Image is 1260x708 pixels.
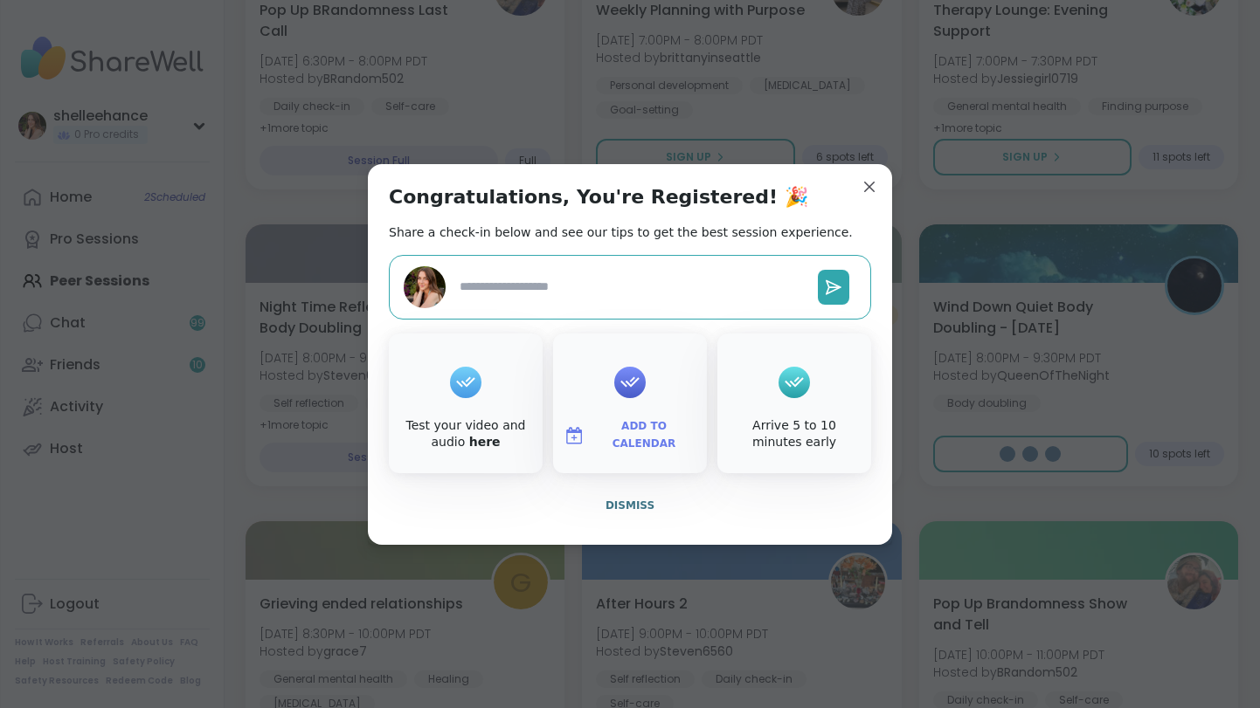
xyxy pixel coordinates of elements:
div: Arrive 5 to 10 minutes early [721,417,868,451]
div: Test your video and audio [392,417,539,451]
a: here [469,435,501,449]
button: Add to Calendar [557,417,703,454]
img: shelleehance [404,266,446,308]
button: Dismiss [389,487,871,524]
h1: Congratulations, You're Registered! 🎉 [389,185,808,210]
img: ShareWell Logomark [564,425,585,446]
h2: Share a check-in below and see our tips to get the best session experience. [389,223,853,241]
span: Dismiss [606,499,654,512]
span: Add to Calendar [592,418,696,452]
